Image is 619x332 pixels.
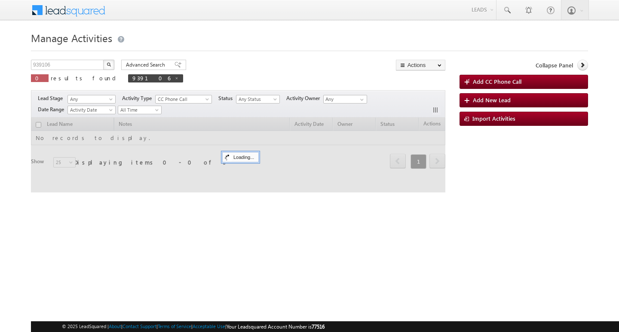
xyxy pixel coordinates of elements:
[312,323,325,330] span: 77516
[118,106,162,114] a: All Time
[68,106,113,114] span: Activity Date
[118,106,159,114] span: All Time
[473,96,511,104] span: Add New Lead
[38,106,67,113] span: Date Range
[68,95,113,103] span: Any
[123,323,156,329] a: Contact Support
[323,95,367,104] input: Type to Search
[67,106,116,114] a: Activity Date
[67,95,116,104] a: Any
[51,74,119,82] span: results found
[236,95,277,103] span: Any Status
[218,94,236,102] span: Status
[473,78,521,85] span: Add CC Phone Call
[355,95,366,104] a: Show All Items
[62,323,325,331] span: © 2025 LeadSquared | | | | |
[472,115,515,122] span: Import Activities
[156,95,208,103] span: CC Phone Call
[35,74,44,82] span: 0
[38,94,66,102] span: Lead Stage
[227,323,325,330] span: Your Leadsquared Account Number is
[193,323,225,329] a: Acceptable Use
[536,61,573,69] span: Collapse Panel
[122,94,155,102] span: Activity Type
[158,323,191,329] a: Terms of Service
[109,323,121,329] a: About
[222,152,259,162] div: Loading...
[132,74,170,82] span: 939106
[31,31,112,45] span: Manage Activities
[107,62,111,67] img: Search
[155,95,212,104] a: CC Phone Call
[236,95,280,104] a: Any Status
[396,60,445,70] button: Actions
[126,61,168,69] span: Advanced Search
[286,94,323,102] span: Activity Owner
